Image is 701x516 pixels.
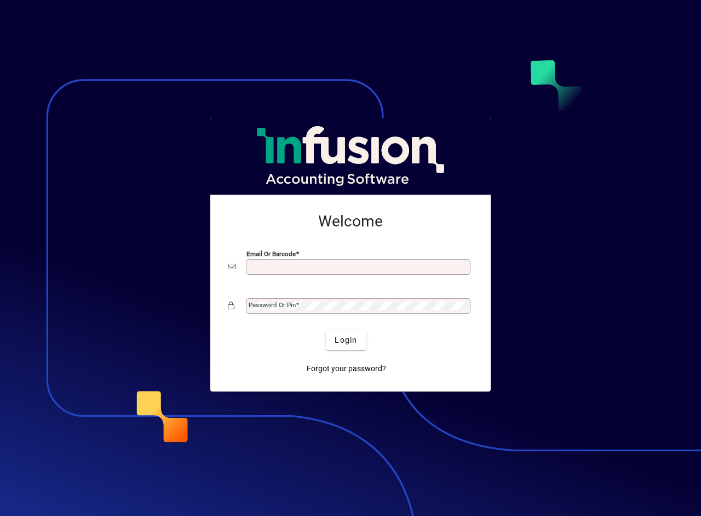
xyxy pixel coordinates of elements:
[246,250,296,258] mat-label: Email or Barcode
[307,363,386,375] span: Forgot your password?
[335,334,357,346] span: Login
[228,212,473,231] h2: Welcome
[249,301,296,309] mat-label: Password or Pin
[326,330,366,350] button: Login
[302,359,390,378] a: Forgot your password?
